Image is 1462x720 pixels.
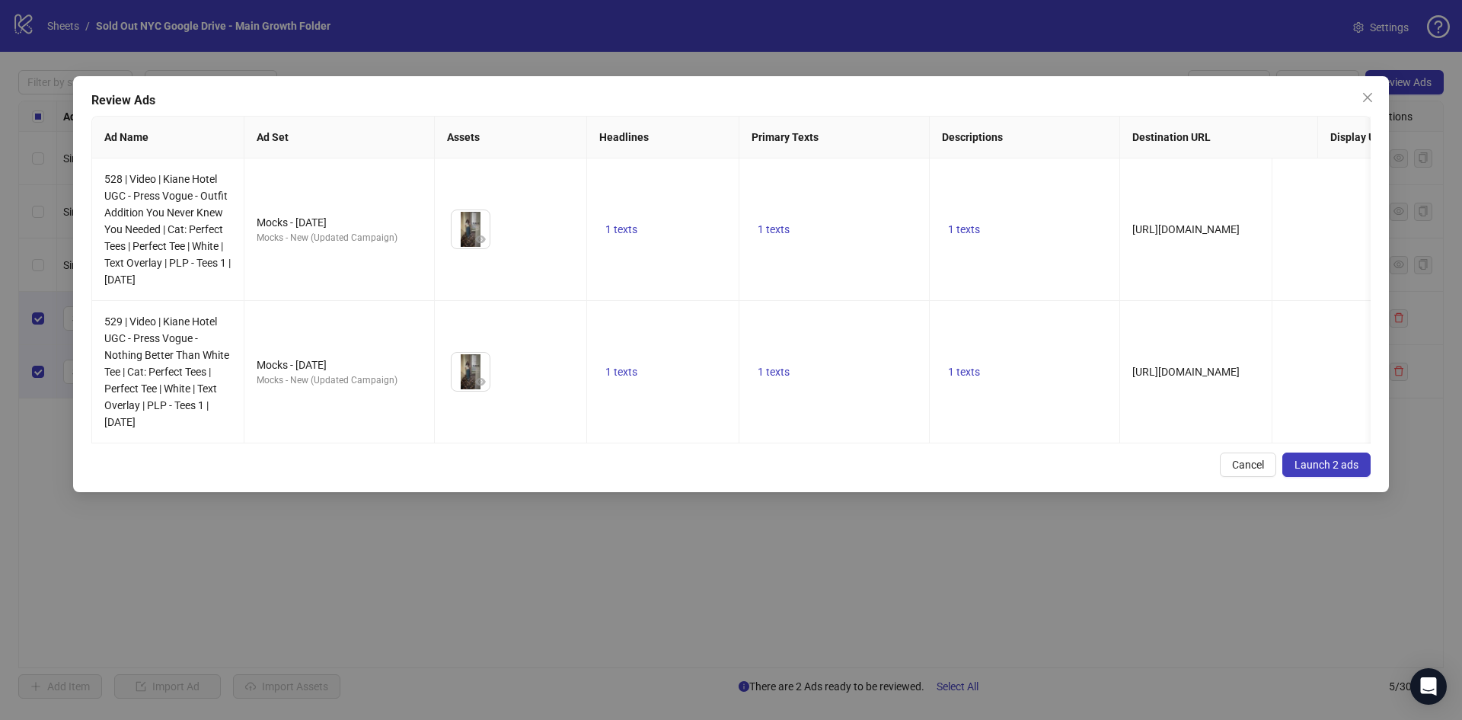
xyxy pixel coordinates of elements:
[435,117,587,158] th: Assets
[587,117,739,158] th: Headlines
[752,220,796,238] button: 1 texts
[1132,223,1240,235] span: [URL][DOMAIN_NAME]
[91,91,1371,110] div: Review Ads
[599,363,643,381] button: 1 texts
[1361,91,1374,104] span: close
[104,173,231,286] span: 528 | Video | Kiane Hotel UGC - Press Vogue - Outfit Addition You Never Knew You Needed | Cat: Pe...
[948,366,980,378] span: 1 texts
[1294,459,1358,471] span: Launch 2 ads
[942,363,986,381] button: 1 texts
[1232,459,1264,471] span: Cancel
[948,223,980,235] span: 1 texts
[257,214,422,231] div: Mocks - [DATE]
[452,210,490,248] img: Asset 1
[1120,117,1318,158] th: Destination URL
[1282,453,1371,477] button: Launch 2 ads
[257,231,422,245] div: Mocks - New (Updated Campaign)
[471,230,490,248] button: Preview
[475,376,486,387] span: eye
[452,353,490,391] img: Asset 1
[599,220,643,238] button: 1 texts
[92,117,244,158] th: Ad Name
[471,373,490,391] button: Preview
[1220,453,1276,477] button: Cancel
[257,357,422,373] div: Mocks - [DATE]
[605,366,637,378] span: 1 texts
[244,117,435,158] th: Ad Set
[1132,366,1240,378] span: [URL][DOMAIN_NAME]
[752,363,796,381] button: 1 texts
[257,373,422,388] div: Mocks - New (Updated Campaign)
[758,366,790,378] span: 1 texts
[942,220,986,238] button: 1 texts
[930,117,1120,158] th: Descriptions
[758,223,790,235] span: 1 texts
[475,234,486,245] span: eye
[1355,85,1380,110] button: Close
[104,315,229,428] span: 529 | Video | Kiane Hotel UGC - Press Vogue - Nothing Better Than White Tee | Cat: Perfect Tees |...
[605,223,637,235] span: 1 texts
[1410,668,1447,705] div: Open Intercom Messenger
[739,117,930,158] th: Primary Texts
